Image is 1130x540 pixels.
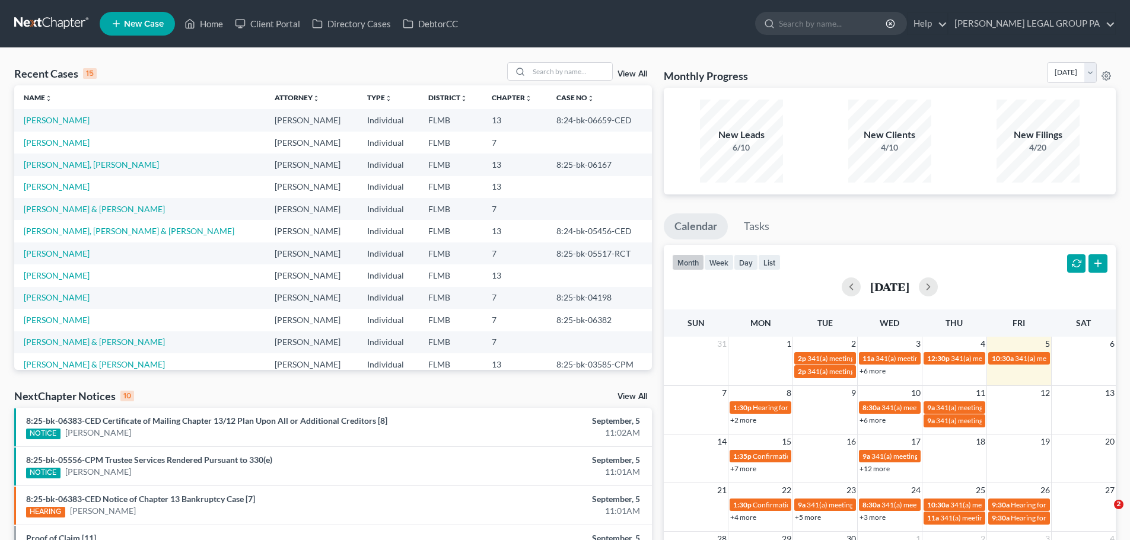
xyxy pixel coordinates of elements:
td: 7 [482,242,547,264]
span: 1:30p [733,500,752,509]
td: [PERSON_NAME] [265,353,358,375]
a: DebtorCC [397,13,464,34]
td: 13 [482,176,547,198]
a: [PERSON_NAME] [65,427,131,439]
span: 8:30a [862,403,880,412]
span: 4 [979,337,986,351]
span: 10 [910,386,922,400]
div: 10 [120,391,134,401]
span: 341(a) meeting for [PERSON_NAME] [936,403,1051,412]
span: 5 [1044,337,1051,351]
div: New Leads [700,128,783,142]
span: New Case [124,20,164,28]
td: FLMB [419,154,482,175]
td: Individual [358,109,419,131]
iframe: Intercom live chat [1090,500,1118,528]
span: 20 [1104,434,1116,449]
td: [PERSON_NAME] [265,331,358,353]
span: 11 [975,386,986,400]
span: 341(a) meeting for [PERSON_NAME] & [PERSON_NAME] [871,452,1049,461]
span: 14 [716,434,728,449]
span: 8:30a [862,500,880,509]
a: Directory Cases [306,13,397,34]
td: 13 [482,220,547,242]
span: 1 [785,337,792,351]
span: 9a [862,452,870,461]
a: Case Nounfold_more [556,93,594,102]
td: Individual [358,176,419,198]
td: FLMB [419,132,482,154]
td: 13 [482,154,547,175]
span: Fri [1013,318,1025,328]
td: 8:24-bk-06659-CED [547,109,652,131]
div: September, 5 [443,454,640,466]
i: unfold_more [45,95,52,102]
span: 341(a) meeting for [PERSON_NAME] [951,354,1065,363]
td: FLMB [419,176,482,198]
td: FLMB [419,287,482,309]
a: +7 more [730,464,756,473]
td: Individual [358,353,419,375]
td: [PERSON_NAME] [265,287,358,309]
a: Home [179,13,229,34]
span: 10:30a [927,500,949,509]
span: 19 [1039,434,1051,449]
span: 21 [716,483,728,497]
span: 24 [910,483,922,497]
span: 27 [1104,483,1116,497]
a: View All [617,70,647,78]
a: Tasks [733,213,780,239]
button: list [758,254,781,270]
a: 8:25-bk-06383-CED Certificate of Mailing Chapter 13/12 Plan Upon All or Additional Creditors [8] [26,416,387,426]
a: +4 more [730,513,756,522]
a: +2 more [730,416,756,424]
a: Nameunfold_more [24,93,52,102]
h2: [DATE] [870,280,909,293]
span: 11a [862,354,874,363]
span: 12:30p [927,354,950,363]
td: 8:25-bk-03585-CPM [547,353,652,375]
span: Hearing for [PERSON_NAME] [753,403,845,412]
i: unfold_more [385,95,392,102]
span: 15 [781,434,792,449]
span: 341(a) meeting for [PERSON_NAME] [936,416,1051,425]
span: 8 [785,386,792,400]
td: 8:25-bk-06167 [547,154,652,175]
span: Tue [817,318,833,328]
td: FLMB [419,109,482,131]
span: 2 [850,337,857,351]
span: Confirmation hearing for [PERSON_NAME] & [PERSON_NAME] [753,500,950,509]
span: 2p [798,367,806,376]
div: 11:02AM [443,427,640,439]
span: 12 [1039,386,1051,400]
span: 7 [721,386,728,400]
a: Districtunfold_more [428,93,467,102]
span: 31 [716,337,728,351]
span: 25 [975,483,986,497]
span: 341(a) meeting for [PERSON_NAME] [1015,354,1129,363]
td: [PERSON_NAME] [265,109,358,131]
td: FLMB [419,331,482,353]
div: September, 5 [443,493,640,505]
i: unfold_more [587,95,594,102]
td: Individual [358,198,419,220]
span: 10:30a [992,354,1014,363]
span: 6 [1109,337,1116,351]
a: +12 more [860,464,890,473]
td: 7 [482,132,547,154]
span: 2 [1114,500,1123,509]
a: Calendar [664,213,728,239]
td: Individual [358,154,419,175]
i: unfold_more [313,95,320,102]
td: 8:25-bk-04198 [547,287,652,309]
td: 8:25-bk-05517-RCT [547,242,652,264]
td: 7 [482,331,547,353]
div: 4/10 [848,142,931,154]
span: Mon [750,318,771,328]
a: [PERSON_NAME] [24,181,90,191]
a: +5 more [795,513,821,522]
h3: Monthly Progress [664,69,748,83]
span: 1:35p [733,452,752,461]
td: 13 [482,353,547,375]
a: [PERSON_NAME], [PERSON_NAME] & [PERSON_NAME] [24,226,234,236]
